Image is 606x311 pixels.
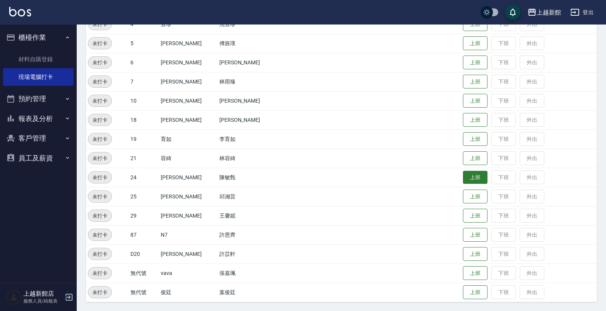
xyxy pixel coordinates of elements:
[23,290,63,298] h5: 上越新館店
[6,290,21,305] img: Person
[159,110,217,129] td: [PERSON_NAME]
[159,129,217,149] td: 育如
[88,269,112,277] span: 未打卡
[128,72,159,91] td: 7
[505,5,520,20] button: save
[88,39,112,47] span: 未打卡
[128,206,159,225] td: 29
[128,91,159,110] td: 10
[463,113,487,127] button: 上班
[159,168,217,187] td: [PERSON_NAME]
[128,187,159,206] td: 25
[217,72,286,91] td: 林雨臻
[88,250,112,258] span: 未打卡
[3,148,74,168] button: 員工及薪資
[88,59,112,67] span: 未打卡
[128,53,159,72] td: 6
[9,7,31,16] img: Logo
[463,94,487,108] button: 上班
[217,168,286,187] td: 陳敏甄
[88,174,112,182] span: 未打卡
[159,149,217,168] td: 容綺
[128,168,159,187] td: 24
[524,5,564,20] button: 上越新館
[159,244,217,264] td: [PERSON_NAME]
[217,91,286,110] td: [PERSON_NAME]
[128,264,159,283] td: 無代號
[3,68,74,86] a: 現場電腦打卡
[463,190,487,204] button: 上班
[128,34,159,53] td: 5
[217,225,286,244] td: 許恩齊
[88,193,112,201] span: 未打卡
[128,244,159,264] td: D20
[159,225,217,244] td: N7
[3,109,74,129] button: 報表及分析
[463,75,487,89] button: 上班
[159,34,217,53] td: [PERSON_NAME]
[128,225,159,244] td: 87
[88,288,112,296] span: 未打卡
[3,89,74,109] button: 預約管理
[463,247,487,261] button: 上班
[159,72,217,91] td: [PERSON_NAME]
[463,171,487,184] button: 上班
[128,149,159,168] td: 21
[128,129,159,149] td: 19
[463,209,487,223] button: 上班
[537,8,561,17] div: 上越新館
[217,283,286,302] td: 葉俊廷
[159,264,217,283] td: vava
[217,53,286,72] td: [PERSON_NAME]
[217,129,286,149] td: 李育如
[217,149,286,168] td: 林容綺
[88,135,112,143] span: 未打卡
[128,283,159,302] td: 無代號
[3,51,74,68] a: 材料自購登錄
[463,56,487,70] button: 上班
[217,206,286,225] td: 王馨妮
[159,283,217,302] td: 俊廷
[23,298,63,304] p: 服務人員/純報表
[88,231,112,239] span: 未打卡
[463,151,487,165] button: 上班
[128,110,159,129] td: 18
[159,91,217,110] td: [PERSON_NAME]
[88,78,112,86] span: 未打卡
[463,266,487,280] button: 上班
[567,5,597,20] button: 登出
[88,97,112,105] span: 未打卡
[88,212,112,220] span: 未打卡
[463,228,487,242] button: 上班
[217,244,286,264] td: 許苡軒
[463,285,487,300] button: 上班
[217,110,286,129] td: [PERSON_NAME]
[3,128,74,148] button: 客戶管理
[3,28,74,47] button: 櫃檯作業
[88,116,112,124] span: 未打卡
[217,187,286,206] td: 邱湘芸
[463,36,487,51] button: 上班
[217,34,286,53] td: 傅旌瑛
[159,206,217,225] td: [PERSON_NAME]
[217,264,286,283] td: 張嘉珮
[88,154,112,162] span: 未打卡
[159,53,217,72] td: [PERSON_NAME]
[159,187,217,206] td: [PERSON_NAME]
[463,132,487,146] button: 上班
